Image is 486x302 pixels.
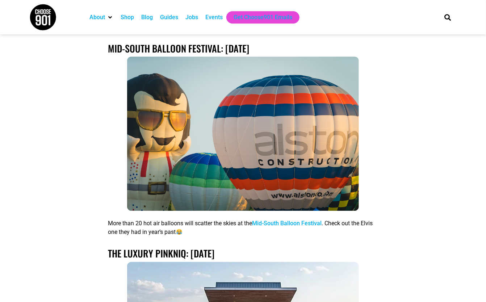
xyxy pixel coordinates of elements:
a: Get Choose901 Emails [234,13,292,22]
a: Blog [141,13,153,22]
a: Shop [121,13,134,22]
img: In a vibrant display, hot air balloons dot the field. One grins with sunglasses, while another pr... [127,56,359,211]
div: Search [442,11,454,23]
a: Guides [160,13,178,22]
p: More than 20 hot air balloons will scatter the skies at the . Check out the Elvis one they had in... [108,219,378,236]
a: The Luxury Pinkniq: [DATE] [108,246,214,260]
a: Jobs [185,13,198,22]
a: Events [205,13,223,22]
a: Mid-South Balloon Festival: [DATE] [108,41,249,55]
img: 😂 [176,229,182,235]
a: Mid-South Balloon Festival [252,220,322,227]
div: About [86,11,117,24]
a: About [89,13,105,22]
nav: Main nav [86,11,432,24]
